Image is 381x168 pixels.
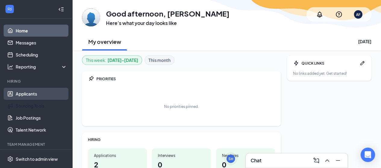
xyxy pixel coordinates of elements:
a: Messages [16,37,67,49]
svg: ChevronUp [323,157,331,164]
button: ComposeMessage [311,156,321,165]
svg: Pen [359,60,365,66]
h3: Here’s what your day looks like [106,20,230,26]
svg: Bolt [293,60,299,66]
div: Interviews [158,153,205,158]
button: Minimize [333,156,343,165]
div: Team Management [7,142,66,147]
div: QUICK LINKS [301,61,357,66]
h1: Good afternoon, [PERSON_NAME] [106,8,230,19]
svg: ComposeMessage [313,157,320,164]
a: Scheduling [16,49,67,61]
svg: Collapse [58,6,64,12]
a: Sourcing Tools [16,100,67,112]
svg: Settings [7,156,13,162]
div: PRIORITIES [96,76,275,81]
svg: WorkstreamLogo [7,6,13,12]
div: No links added yet. Get started! [293,71,365,76]
h2: My overview [88,38,121,45]
div: Applications [94,153,141,158]
div: HIRING [88,137,275,142]
svg: Analysis [7,64,13,70]
svg: Pin [88,76,94,82]
b: This month [148,57,170,63]
div: AF [356,12,361,17]
a: Job Postings [16,112,67,124]
div: Open Intercom Messenger [361,148,375,162]
button: ChevronUp [322,156,332,165]
div: Switch to admin view [16,156,58,162]
div: This week : [86,57,138,63]
a: Home [16,25,67,37]
svg: QuestionInfo [335,11,342,18]
a: Talent Network [16,124,67,136]
b: [DATE] - [DATE] [108,57,138,63]
svg: Minimize [334,157,342,164]
img: AARON FRANKLIN [82,8,100,26]
div: No priorities pinned. [164,104,199,109]
a: Applicants [16,88,67,100]
div: SH [228,156,233,161]
h3: Chat [251,157,261,164]
div: Reporting [16,64,67,70]
div: Hiring [7,79,66,84]
div: [DATE] [358,38,371,44]
svg: Notifications [316,11,323,18]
